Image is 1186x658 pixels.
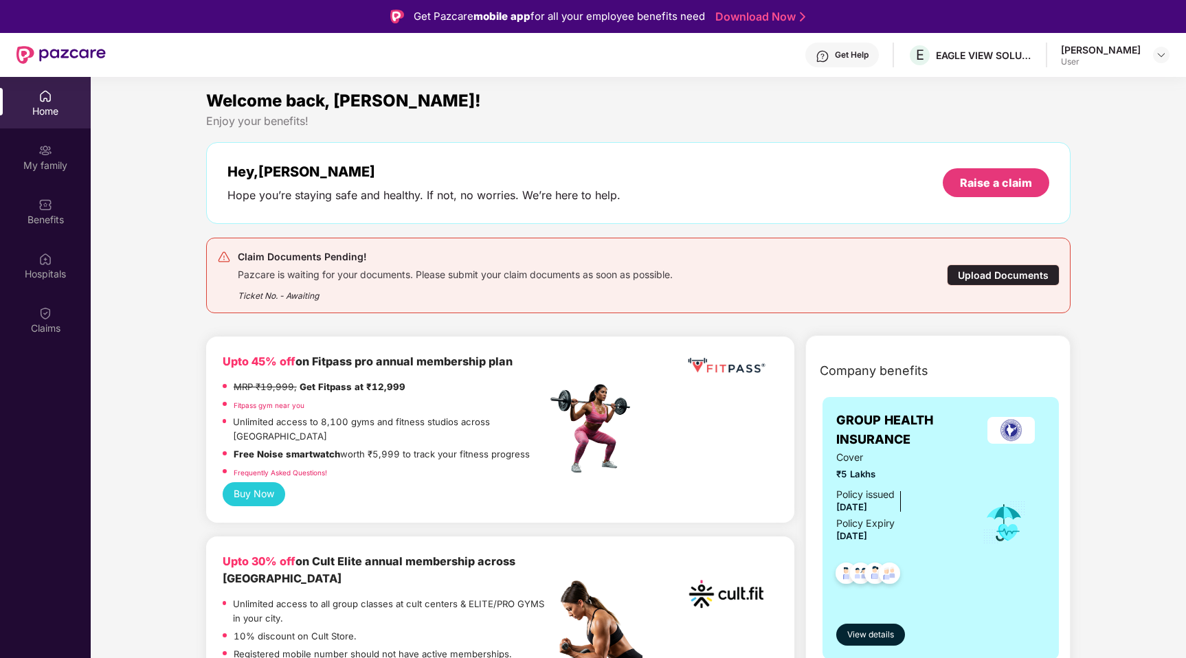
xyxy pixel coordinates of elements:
span: E [916,47,924,63]
div: Get Pazcare for all your employee benefits need [414,8,705,25]
img: svg+xml;base64,PHN2ZyBpZD0iSG9zcGl0YWxzIiB4bWxucz0iaHR0cDovL3d3dy53My5vcmcvMjAwMC9zdmciIHdpZHRoPS... [38,252,52,266]
img: insurerLogo [987,417,1035,444]
span: Welcome back, [PERSON_NAME]! [206,91,481,111]
a: Frequently Asked Questions! [234,468,327,477]
div: Hey, [PERSON_NAME] [227,163,620,180]
div: Ticket No. - Awaiting [238,281,673,302]
p: Unlimited access to 8,100 gyms and fitness studios across [GEOGRAPHIC_DATA] [233,415,546,443]
img: svg+xml;base64,PHN2ZyBpZD0iQ2xhaW0iIHhtbG5zPSJodHRwOi8vd3d3LnczLm9yZy8yMDAwL3N2ZyIgd2lkdGg9IjIwIi... [38,306,52,320]
strong: mobile app [473,10,530,23]
div: Raise a claim [960,175,1032,190]
p: 10% discount on Cult Store. [234,629,357,644]
strong: Get Fitpass at ₹12,999 [300,381,405,392]
div: [PERSON_NAME] [1061,43,1141,56]
div: Hope you’re staying safe and healthy. If not, no worries. We’re here to help. [227,188,620,203]
img: svg+xml;base64,PHN2ZyB4bWxucz0iaHR0cDovL3d3dy53My5vcmcvMjAwMC9zdmciIHdpZHRoPSI0OC45NDMiIGhlaWdodD... [873,558,906,592]
p: Unlimited access to all group classes at cult centers & ELITE/PRO GYMS in your city. [233,597,546,625]
div: Claim Documents Pending! [238,249,673,265]
span: Cover [836,450,963,465]
img: New Pazcare Logo [16,46,106,64]
div: Policy Expiry [836,516,895,531]
span: View details [847,628,894,642]
div: Pazcare is waiting for your documents. Please submit your claim documents as soon as possible. [238,265,673,281]
img: svg+xml;base64,PHN2ZyB4bWxucz0iaHR0cDovL3d3dy53My5vcmcvMjAwMC9zdmciIHdpZHRoPSI0OC45NDMiIGhlaWdodD... [829,558,863,592]
img: svg+xml;base64,PHN2ZyBpZD0iRHJvcGRvd24tMzJ4MzIiIHhtbG5zPSJodHRwOi8vd3d3LnczLm9yZy8yMDAwL3N2ZyIgd2... [1156,49,1167,60]
img: svg+xml;base64,PHN2ZyBpZD0iSG9tZSIgeG1sbnM9Imh0dHA6Ly93d3cudzMub3JnLzIwMDAvc3ZnIiB3aWR0aD0iMjAiIG... [38,89,52,103]
span: GROUP HEALTH INSURANCE [836,411,978,450]
b: on Cult Elite annual membership across [GEOGRAPHIC_DATA] [223,554,515,585]
b: Upto 30% off [223,554,295,568]
div: Policy issued [836,487,895,502]
img: Logo [390,10,404,23]
del: MRP ₹19,999, [234,381,297,392]
div: EAGLE VIEW SOLUTIONS PRIVATE LIMITED [936,49,1032,62]
div: Enjoy your benefits! [206,114,1071,128]
img: svg+xml;base64,PHN2ZyBpZD0iSGVscC0zMngzMiIgeG1sbnM9Imh0dHA6Ly93d3cudzMub3JnLzIwMDAvc3ZnIiB3aWR0aD... [816,49,829,63]
img: svg+xml;base64,PHN2ZyB4bWxucz0iaHR0cDovL3d3dy53My5vcmcvMjAwMC9zdmciIHdpZHRoPSI0OC45NDMiIGhlaWdodD... [858,558,892,592]
img: fpp.png [546,381,642,477]
a: Fitpass gym near you [234,401,304,409]
a: Download Now [715,10,801,24]
img: fppp.png [685,353,768,378]
span: [DATE] [836,501,867,512]
span: ₹5 Lakhs [836,467,963,481]
img: svg+xml;base64,PHN2ZyB4bWxucz0iaHR0cDovL3d3dy53My5vcmcvMjAwMC9zdmciIHdpZHRoPSIyNCIgaGVpZ2h0PSIyNC... [217,250,231,264]
button: Buy Now [223,482,285,506]
p: worth ₹5,999 to track your fitness progress [234,447,530,462]
img: icon [982,500,1027,545]
img: svg+xml;base64,PHN2ZyB4bWxucz0iaHR0cDovL3d3dy53My5vcmcvMjAwMC9zdmciIHdpZHRoPSI0OC45MTUiIGhlaWdodD... [844,558,877,592]
img: cult.png [685,553,768,635]
img: svg+xml;base64,PHN2ZyB3aWR0aD0iMjAiIGhlaWdodD0iMjAiIHZpZXdCb3g9IjAgMCAyMCAyMCIgZmlsbD0ibm9uZSIgeG... [38,144,52,157]
div: Upload Documents [947,264,1060,286]
div: Get Help [835,49,869,60]
img: Stroke [800,10,805,24]
span: [DATE] [836,530,867,541]
span: Company benefits [820,361,928,381]
b: on Fitpass pro annual membership plan [223,354,513,368]
div: User [1061,56,1141,67]
strong: Free Noise smartwatch [234,449,340,460]
b: Upto 45% off [223,354,295,368]
button: View details [836,624,905,646]
img: svg+xml;base64,PHN2ZyBpZD0iQmVuZWZpdHMiIHhtbG5zPSJodHRwOi8vd3d3LnczLm9yZy8yMDAwL3N2ZyIgd2lkdGg9Ij... [38,198,52,212]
